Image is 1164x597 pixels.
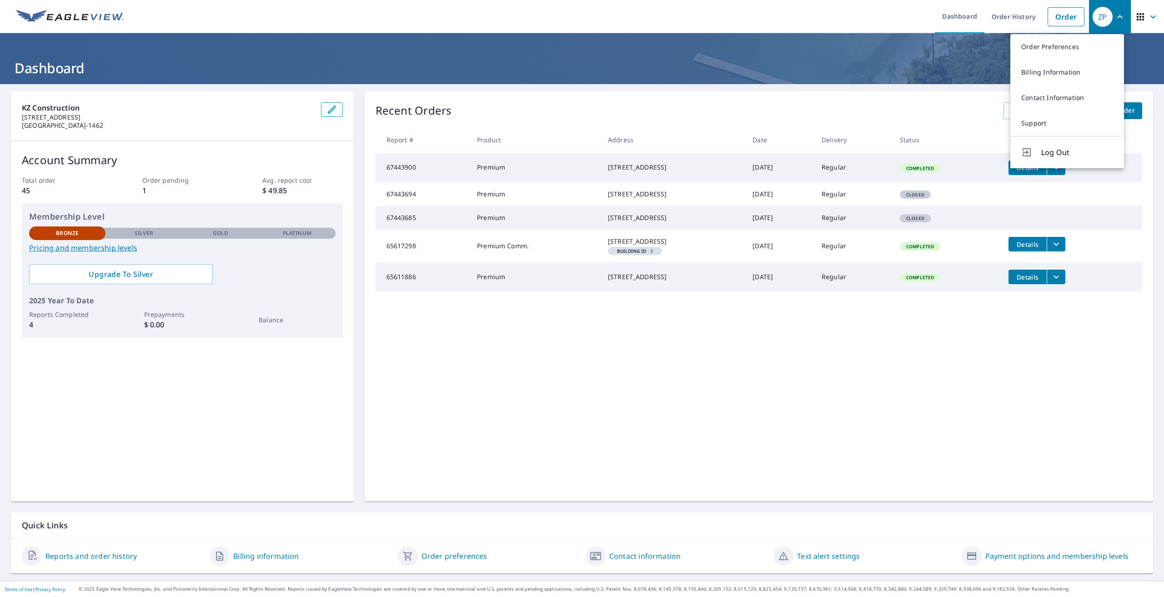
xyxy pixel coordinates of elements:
[29,242,336,253] a: Pricing and membership levels
[262,185,342,196] p: $ 49.85
[814,126,893,153] th: Delivery
[617,249,647,253] em: Building ID
[376,153,470,182] td: 67443900
[470,230,601,262] td: Premium Comm.
[1008,270,1047,284] button: detailsBtn-65611886
[893,126,1001,153] th: Status
[29,295,336,306] p: 2025 Year To Date
[745,262,814,291] td: [DATE]
[5,587,65,592] p: |
[1048,7,1084,26] a: Order
[22,113,314,121] p: [STREET_ADDRESS]
[376,262,470,291] td: 65611886
[814,230,893,262] td: Regular
[1010,110,1124,136] a: Support
[144,310,221,319] p: Prepayments
[745,206,814,230] td: [DATE]
[901,274,939,281] span: Completed
[29,264,213,284] a: Upgrade To Silver
[29,211,336,223] p: Membership Level
[22,520,1142,531] p: Quick Links
[608,237,738,246] div: [STREET_ADDRESS]
[56,229,79,237] p: Bronze
[608,272,738,281] div: [STREET_ADDRESS]
[470,153,601,182] td: Premium
[814,262,893,291] td: Regular
[1010,60,1124,85] a: Billing Information
[814,153,893,182] td: Regular
[745,230,814,262] td: [DATE]
[901,191,930,198] span: Closed
[1010,34,1124,60] a: Order Preferences
[1014,273,1041,281] span: Details
[142,176,222,185] p: Order pending
[470,206,601,230] td: Premium
[901,215,930,221] span: Closed
[1047,237,1065,251] button: filesDropdownBtn-65617298
[421,551,487,562] a: Order preferences
[601,126,745,153] th: Address
[470,262,601,291] td: Premium
[22,152,343,168] p: Account Summary
[470,126,601,153] th: Product
[745,153,814,182] td: [DATE]
[142,185,222,196] p: 1
[213,229,228,237] p: Gold
[262,176,342,185] p: Avg. report cost
[376,230,470,262] td: 65617298
[11,59,1153,77] h1: Dashboard
[144,319,221,330] p: $ 0.00
[29,310,105,319] p: Reports Completed
[745,182,814,206] td: [DATE]
[36,269,206,279] span: Upgrade To Silver
[79,586,1159,592] p: © 2025 Eagle View Technologies, Inc. and Pictometry International Corp. All Rights Reserved. Repo...
[901,165,939,171] span: Completed
[1010,136,1124,168] button: Log Out
[22,176,102,185] p: Total order
[814,182,893,206] td: Regular
[376,102,452,119] p: Recent Orders
[1010,85,1124,110] a: Contact Information
[1008,161,1047,175] button: detailsBtn-67443900
[470,182,601,206] td: Premium
[135,229,154,237] p: Silver
[259,315,335,325] p: Balance
[22,121,314,130] p: [GEOGRAPHIC_DATA]-1462
[797,551,860,562] a: Text alert settings
[745,126,814,153] th: Date
[608,163,738,172] div: [STREET_ADDRESS]
[5,586,33,592] a: Terms of Use
[233,551,299,562] a: Billing information
[45,551,137,562] a: Reports and order history
[35,586,65,592] a: Privacy Policy
[1014,240,1041,249] span: Details
[608,213,738,222] div: [STREET_ADDRESS]
[29,319,105,330] p: 4
[985,551,1129,562] a: Payment options and membership levels
[1041,147,1113,158] span: Log Out
[22,102,314,113] p: KZ Construction
[612,249,658,253] span: 3
[283,229,311,237] p: Platinum
[16,10,124,24] img: EV Logo
[1008,237,1047,251] button: detailsBtn-65617298
[814,206,893,230] td: Regular
[22,185,102,196] p: 45
[901,243,939,250] span: Completed
[1047,270,1065,284] button: filesDropdownBtn-65611886
[376,126,470,153] th: Report #
[376,206,470,230] td: 67443685
[608,190,738,199] div: [STREET_ADDRESS]
[1003,102,1068,119] a: View All Orders
[376,182,470,206] td: 67443694
[1093,7,1113,27] div: ZP
[609,551,681,562] a: Contact information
